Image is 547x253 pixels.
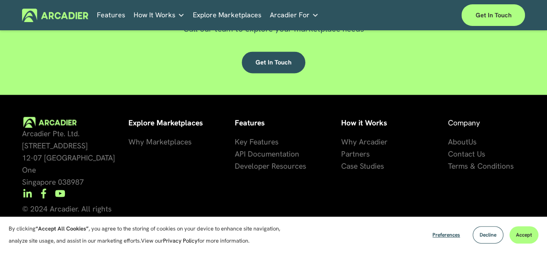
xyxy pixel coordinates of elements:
[341,118,387,128] strong: How it Works
[448,148,485,160] a: Contact Us
[270,9,310,21] span: Arcadier For
[341,137,387,147] span: Why Arcadier
[341,148,345,160] a: P
[128,118,203,128] strong: Explore Marketplaces
[235,148,299,160] a: API Documentation
[341,149,345,159] span: P
[97,9,125,22] a: Features
[504,211,547,253] iframe: Chat Widget
[341,160,350,172] a: Ca
[163,237,198,244] a: Privacy Policy
[448,137,468,147] span: About
[22,9,88,22] img: Arcadier
[448,161,513,171] span: Terms & Conditions
[22,204,114,226] span: © 2024 Arcadier. All rights reserved.
[134,9,185,22] a: folder dropdown
[22,128,117,187] span: Arcadier Pte. Ltd. [STREET_ADDRESS] 12-07 [GEOGRAPHIC_DATA] One Singapore 038987
[341,136,387,148] a: Why Arcadier
[426,226,467,243] button: Preferences
[345,148,370,160] a: artners
[235,137,278,147] span: Key Features
[55,188,65,199] a: YouTube
[432,231,460,238] span: Preferences
[235,161,306,171] span: Developer Resources
[235,118,265,128] strong: Features
[345,149,370,159] span: artners
[128,137,192,147] span: Why Marketplaces
[235,136,278,148] a: Key Features
[468,137,476,147] span: Us
[448,149,485,159] span: Contact Us
[350,161,384,171] span: se Studies
[235,149,299,159] span: API Documentation
[134,9,176,21] span: How It Works
[461,4,525,26] a: Get in touch
[350,160,384,172] a: se Studies
[9,223,290,247] p: By clicking , you agree to the storing of cookies on your device to enhance site navigation, anal...
[473,226,503,243] button: Decline
[35,225,89,232] strong: “Accept All Cookies”
[242,51,305,73] a: Get in touch
[270,9,319,22] a: folder dropdown
[38,188,49,199] a: Facebook
[448,136,468,148] a: About
[235,160,306,172] a: Developer Resources
[22,188,32,199] a: LinkedIn
[193,9,262,22] a: Explore Marketplaces
[448,118,480,128] span: Company
[480,231,496,238] span: Decline
[341,161,350,171] span: Ca
[448,160,513,172] a: Terms & Conditions
[128,136,192,148] a: Why Marketplaces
